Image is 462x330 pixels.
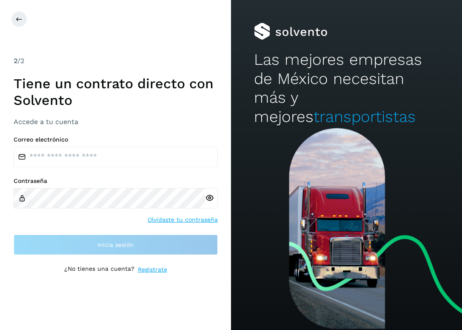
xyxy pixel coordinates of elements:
h3: Accede a tu cuenta [14,118,218,126]
button: Inicia sesión [14,234,218,255]
span: transportistas [314,107,416,126]
span: Inicia sesión [97,242,134,248]
span: 2 [14,57,17,65]
p: ¿No tienes una cuenta? [64,265,134,274]
a: Olvidaste tu contraseña [148,215,218,224]
a: Regístrate [138,265,167,274]
div: /2 [14,56,218,66]
label: Correo electrónico [14,136,218,143]
label: Contraseña [14,177,218,185]
h2: Las mejores empresas de México necesitan más y mejores [254,50,439,126]
h1: Tiene un contrato directo con Solvento [14,75,218,108]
